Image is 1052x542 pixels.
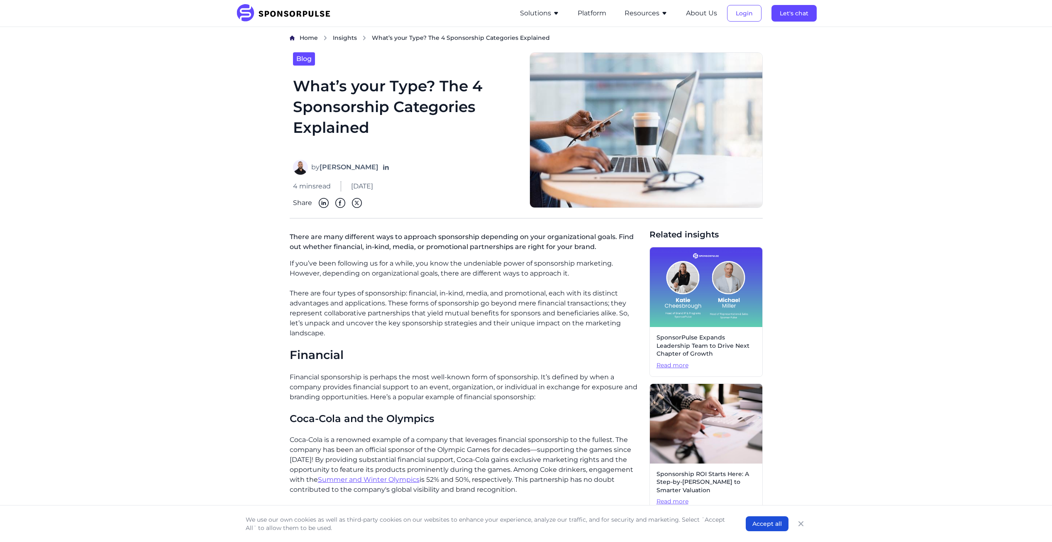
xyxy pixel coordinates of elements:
[311,162,378,172] span: by
[290,435,643,495] p: Coca-Cola is a renowned example of a company that leverages financial sponsorship to the fullest....
[520,8,559,18] button: Solutions
[290,229,643,259] p: There are many different ways to approach sponsorship depending on your organizational goals. Fin...
[771,5,817,22] button: Let's chat
[578,8,606,18] button: Platform
[362,35,367,41] img: chevron right
[657,498,756,506] span: Read more
[727,5,762,22] button: Login
[333,34,357,42] a: Insights
[246,515,729,532] p: We use our own cookies as well as third-party cookies on our websites to enhance your experience,...
[318,476,420,483] a: Summer and Winter Olympics
[293,198,312,208] span: Share
[649,247,763,376] a: SponsorPulse Expands Leadership Team to Drive Next Chapter of GrowthRead more
[323,35,328,41] img: chevron right
[578,10,606,17] a: Platform
[293,181,331,191] span: 4 mins read
[293,52,315,66] a: Blog
[649,229,763,240] span: Related insights
[335,198,345,208] img: Facebook
[795,518,807,530] button: Close
[650,247,762,327] img: Katie Cheesbrough and Michael Miller Join SponsorPulse to Accelerate Strategic Services
[293,160,308,175] img: Eddy Sidani
[727,10,762,17] a: Login
[290,35,295,41] img: Home
[686,8,717,18] button: About Us
[372,34,550,42] span: What’s your Type? The 4 Sponsorship Categories Explained
[657,334,756,358] span: SponsorPulse Expands Leadership Team to Drive Next Chapter of Growth
[320,163,378,171] strong: [PERSON_NAME]
[650,384,762,464] img: Getty Images courtesy of Unsplash
[530,52,763,208] img: Image courtesy Christina @ wocintechchat.com via Unsplash
[771,10,817,17] a: Let's chat
[319,198,329,208] img: Linkedin
[657,361,756,370] span: Read more
[352,198,362,208] img: Twitter
[625,8,668,18] button: Resources
[290,348,643,362] h2: Financial
[290,372,643,402] p: Financial sponsorship is perhaps the most well-known form of sponsorship. It’s defined by when a ...
[236,4,337,22] img: SponsorPulse
[290,259,643,278] p: If you’ve been following us for a while, you know the undeniable power of sponsorship marketing. ...
[351,181,373,191] span: [DATE]
[649,383,763,513] a: Sponsorship ROI Starts Here: A Step-by-[PERSON_NAME] to Smarter ValuationRead more
[686,10,717,17] a: About Us
[746,516,788,531] button: Accept all
[300,34,318,42] a: Home
[293,76,520,150] h1: What’s your Type? The 4 Sponsorship Categories Explained
[657,470,756,495] span: Sponsorship ROI Starts Here: A Step-by-[PERSON_NAME] to Smarter Valuation
[290,412,643,425] h3: Coca-Cola and the Olympics
[382,163,390,171] a: Follow on LinkedIn
[290,288,643,338] p: There are four types of sponsorship: financial, in-kind, media, and promotional, each with its di...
